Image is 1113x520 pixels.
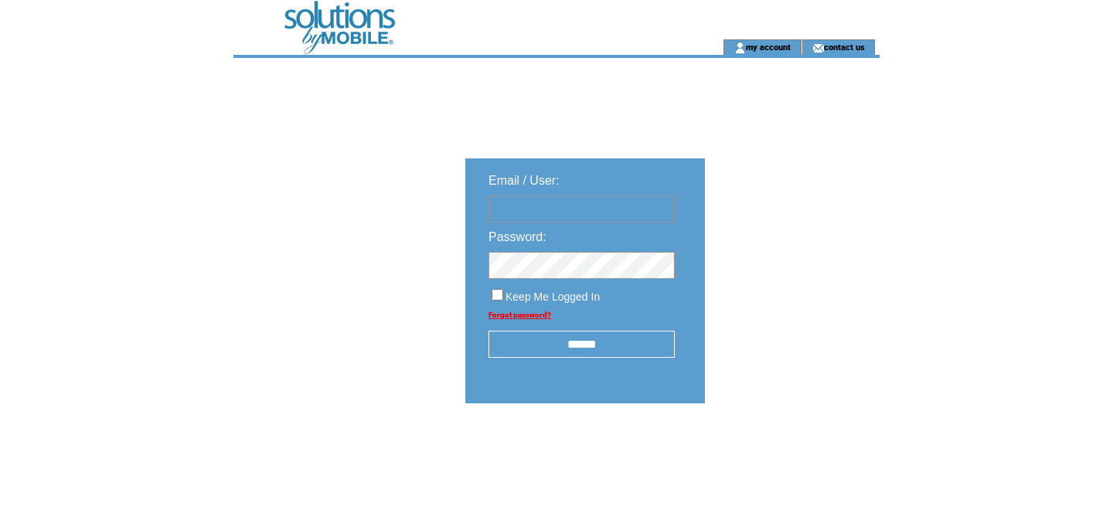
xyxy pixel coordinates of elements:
a: my account [746,42,791,52]
img: account_icon.gif [734,42,746,54]
img: contact_us_icon.gif [812,42,824,54]
img: transparent.png [750,442,827,461]
a: Forgot password? [488,311,551,319]
a: contact us [824,42,865,52]
span: Email / User: [488,174,560,187]
span: Keep Me Logged In [505,291,600,303]
span: Password: [488,230,546,243]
